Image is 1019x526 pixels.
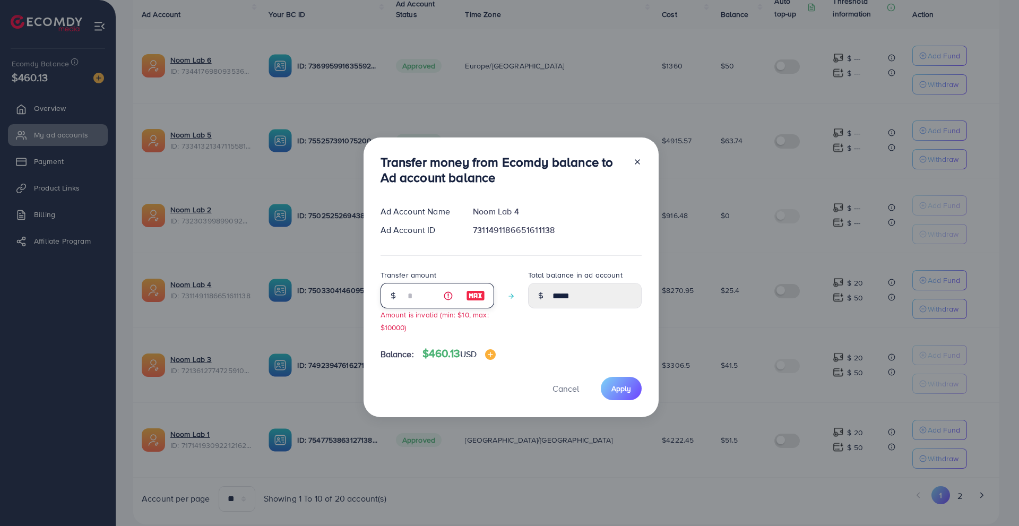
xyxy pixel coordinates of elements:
[372,205,465,218] div: Ad Account Name
[974,478,1011,518] iframe: Chat
[381,270,436,280] label: Transfer amount
[485,349,496,360] img: image
[611,383,631,394] span: Apply
[381,309,489,332] small: Amount is invalid (min: $10, max: $10000)
[464,224,650,236] div: 7311491186651611138
[464,205,650,218] div: Noom Lab 4
[460,348,477,360] span: USD
[601,377,642,400] button: Apply
[528,270,623,280] label: Total balance in ad account
[422,347,496,360] h4: $460.13
[552,383,579,394] span: Cancel
[466,289,485,302] img: image
[381,154,625,185] h3: Transfer money from Ecomdy balance to Ad account balance
[381,348,414,360] span: Balance:
[372,224,465,236] div: Ad Account ID
[539,377,592,400] button: Cancel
